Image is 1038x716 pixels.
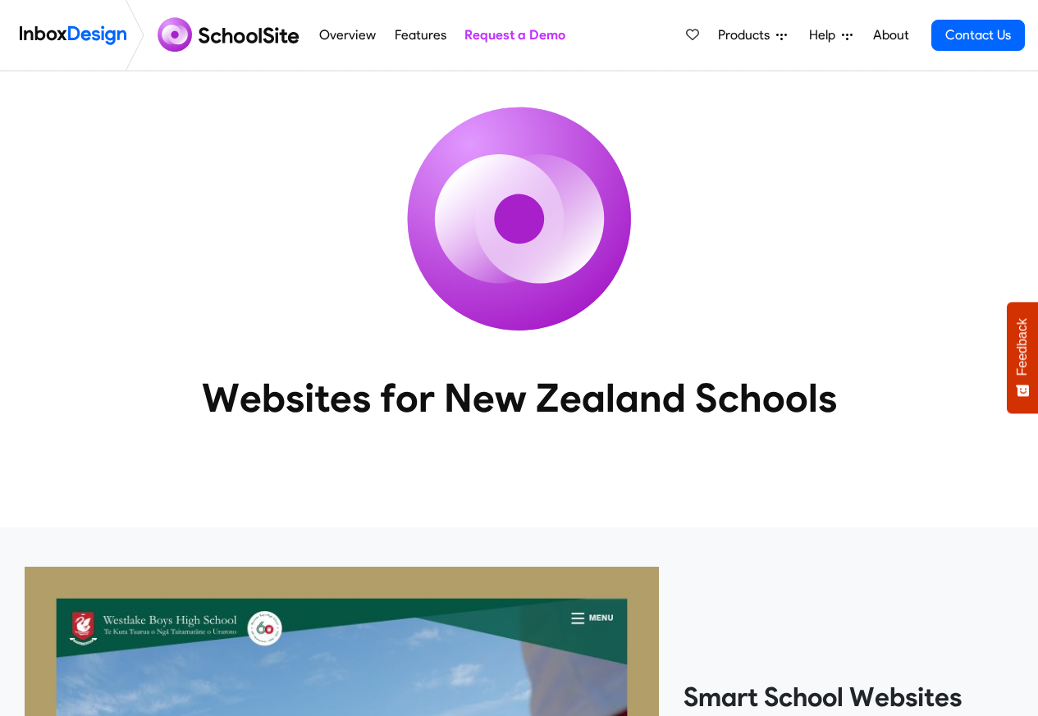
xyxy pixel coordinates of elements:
[372,71,667,367] img: icon_schoolsite.svg
[803,19,859,52] a: Help
[809,25,842,45] span: Help
[684,681,1013,714] heading: Smart School Websites
[460,19,569,52] a: Request a Demo
[151,16,310,55] img: schoolsite logo
[711,19,793,52] a: Products
[1007,302,1038,413] button: Feedback - Show survey
[315,19,381,52] a: Overview
[1015,318,1030,376] span: Feedback
[390,19,450,52] a: Features
[931,20,1025,51] a: Contact Us
[130,373,909,422] heading: Websites for New Zealand Schools
[718,25,776,45] span: Products
[868,19,913,52] a: About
